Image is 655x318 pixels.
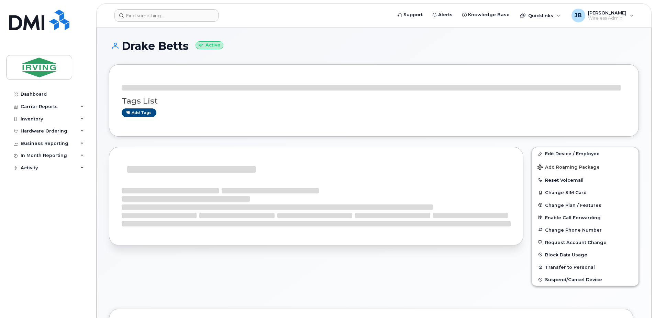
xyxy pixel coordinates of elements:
[532,273,639,286] button: Suspend/Cancel Device
[122,97,626,105] h3: Tags List
[532,224,639,236] button: Change Phone Number
[532,186,639,199] button: Change SIM Card
[545,202,601,208] span: Change Plan / Features
[545,277,602,282] span: Suspend/Cancel Device
[122,108,156,117] a: Add tags
[109,40,639,52] h1: Drake Betts
[532,199,639,211] button: Change Plan / Features
[545,215,601,220] span: Enable Call Forwarding
[532,211,639,224] button: Enable Call Forwarding
[532,174,639,186] button: Reset Voicemail
[532,160,639,174] button: Add Roaming Package
[537,165,600,171] span: Add Roaming Package
[532,236,639,248] button: Request Account Change
[532,147,639,160] a: Edit Device / Employee
[532,261,639,273] button: Transfer to Personal
[196,41,223,49] small: Active
[532,248,639,261] button: Block Data Usage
